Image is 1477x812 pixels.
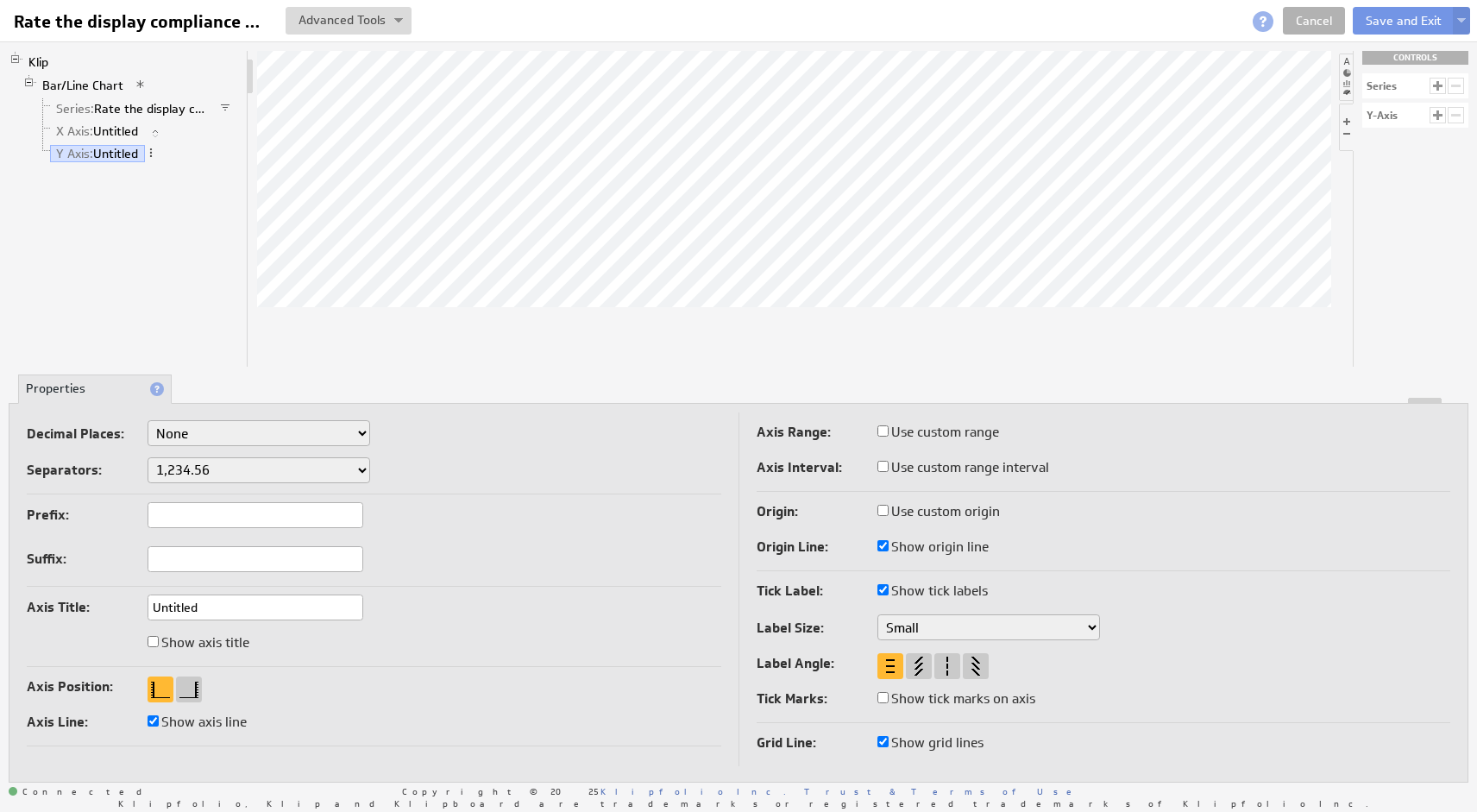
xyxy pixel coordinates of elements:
input: Use custom origin [877,505,889,516]
label: Axis Line: [27,710,148,734]
span: Copyright © 2025 [402,787,786,796]
div: Y-Axis [1367,110,1398,121]
a: Trust & Terms of Use [804,785,1084,797]
label: Show origin line [877,535,989,559]
label: Prefix: [27,503,148,527]
input: Show origin line [877,540,889,551]
label: Use custom origin [877,500,1000,524]
label: Label Angle: [757,651,877,676]
input: Show axis title [148,636,159,647]
a: Bar/Line Chart [36,77,130,94]
span: Klipfolio, Klip and Klipboard are trademarks or registered trademarks of Klipfolio Inc. [118,799,1368,808]
span: Series: [56,101,94,116]
label: Axis Position: [27,675,148,699]
label: Suffix: [27,547,148,571]
a: Cancel [1283,7,1345,35]
label: Show grid lines [877,731,984,755]
input: Rate the display compliance Bar [7,7,275,36]
div: CONTROLS [1362,51,1468,65]
li: Hide or show the component palette [1339,54,1353,101]
label: Use custom range [877,420,999,444]
input: Show tick marks on axis [877,692,889,703]
label: Label Size: [757,616,877,640]
label: Separators: [27,458,148,482]
label: Show axis line [148,710,247,734]
label: Show axis title [148,631,249,655]
input: Show axis line [148,715,159,727]
label: Origin: [757,500,877,524]
a: Klip [22,54,55,71]
span: View applied actions [135,79,147,91]
a: X Axis: Untitled [50,123,145,140]
span: Y Axis: [56,146,93,161]
input: Show tick labels [877,584,889,595]
label: Show tick marks on axis [877,687,1035,711]
label: Origin Line: [757,535,877,559]
label: Use custom range interval [877,456,1049,480]
a: Y Axis: Untitled [50,145,145,162]
label: Axis Range: [757,420,877,444]
span: Connected: ID: dpnc-22 Online: true [9,787,152,797]
span: X Axis: [56,123,93,139]
span: Sorted Oldest to Newest [149,128,161,140]
label: Tick Label: [757,579,877,603]
label: Tick Marks: [757,687,877,711]
input: Show grid lines [877,736,889,747]
img: button-savedrop.png [1457,18,1466,25]
label: Show tick labels [877,579,988,603]
li: Hide or show the component controls palette [1339,104,1354,151]
input: Use custom range [877,425,889,437]
div: Series [1367,81,1397,91]
label: Grid Line: [757,731,877,755]
button: Save and Exit [1353,7,1455,35]
label: Axis Title: [27,595,148,620]
a: Klipfolio Inc. [600,785,786,797]
span: Filter is applied [219,102,231,114]
a: Series: Rate the display compliance [50,100,215,117]
img: button-savedrop.png [394,18,403,25]
label: Axis Interval: [757,456,877,480]
span: More actions [145,147,157,159]
li: Properties [18,375,172,404]
label: Decimal Places: [27,422,148,446]
input: Use custom range interval [877,461,889,472]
